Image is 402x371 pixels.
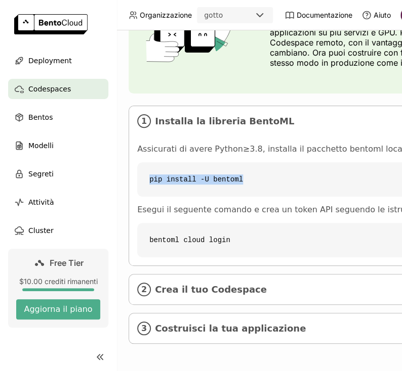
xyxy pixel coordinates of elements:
span: Segreti [28,168,54,180]
a: Bentos [8,107,108,127]
i: 3 [137,321,151,335]
i: 2 [137,283,151,296]
span: Modelli [28,140,54,152]
a: Codespaces [8,79,108,99]
div: Aiuto [361,10,391,20]
a: Free Tier$10.00 crediti rimanentiAggiorna il piano [8,249,108,328]
a: Attività [8,192,108,212]
span: Codespaces [28,83,71,95]
a: Segreti [8,164,108,184]
div: gotto [204,10,223,20]
span: Free Tier [50,258,84,268]
span: Aiuto [374,11,391,20]
img: logo [14,14,88,34]
span: Bentos [28,111,53,123]
i: 1 [137,114,151,128]
a: Modelli [8,135,108,156]
button: Aggiorna il piano [16,299,100,319]
div: $10.00 crediti rimanenti [16,277,100,286]
span: Organizzazione [140,11,192,20]
span: Attività [28,196,54,208]
span: Deployment [28,55,72,67]
span: Documentazione [297,11,352,20]
a: Cluster [8,220,108,241]
span: Cluster [28,224,54,237]
a: Documentazione [285,10,352,20]
a: Deployment [8,51,108,71]
input: Selected gotto. [224,11,225,21]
